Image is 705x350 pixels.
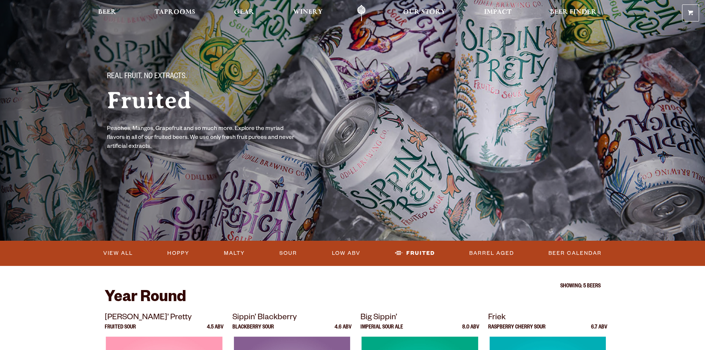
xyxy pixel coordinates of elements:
[329,245,363,262] a: Low ABV
[293,9,323,15] span: Winery
[229,5,259,21] a: Gear
[484,9,511,15] span: Impact
[545,5,601,21] a: Beer Finder
[398,5,450,21] a: Our Story
[105,311,224,325] p: [PERSON_NAME]’ Pretty
[488,325,545,337] p: Raspberry Cherry Sour
[207,325,224,337] p: 4.5 ABV
[550,9,597,15] span: Beer Finder
[591,325,607,337] p: 6.7 ABV
[107,125,296,151] p: Peaches, Mangos, Grapefruit and so much more. Explore the myriad flavors in all of our fruited be...
[360,325,403,337] p: Imperial Sour Ale
[107,72,187,82] span: Real Fruit. No Extracts.
[479,5,516,21] a: Impact
[466,245,517,262] a: Barrel Aged
[107,88,338,113] h1: Fruited
[335,325,352,337] p: 4.6 ABV
[100,245,136,262] a: View All
[234,9,254,15] span: Gear
[105,325,136,337] p: Fruited Sour
[105,284,601,290] p: Showing: 5 Beers
[392,245,438,262] a: Fruited
[360,311,480,325] p: Big Sippin’
[488,311,607,325] p: Friek
[98,9,116,15] span: Beer
[403,9,446,15] span: Our Story
[348,5,375,21] a: Odell Home
[93,5,121,21] a: Beer
[462,325,479,337] p: 8.0 ABV
[288,5,328,21] a: Winery
[150,5,200,21] a: Taprooms
[276,245,300,262] a: Sour
[221,245,248,262] a: Malty
[232,325,274,337] p: Blackberry Sour
[155,9,195,15] span: Taprooms
[545,245,605,262] a: Beer Calendar
[105,290,601,307] h2: Year Round
[232,311,352,325] p: Sippin’ Blackberry
[164,245,192,262] a: Hoppy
